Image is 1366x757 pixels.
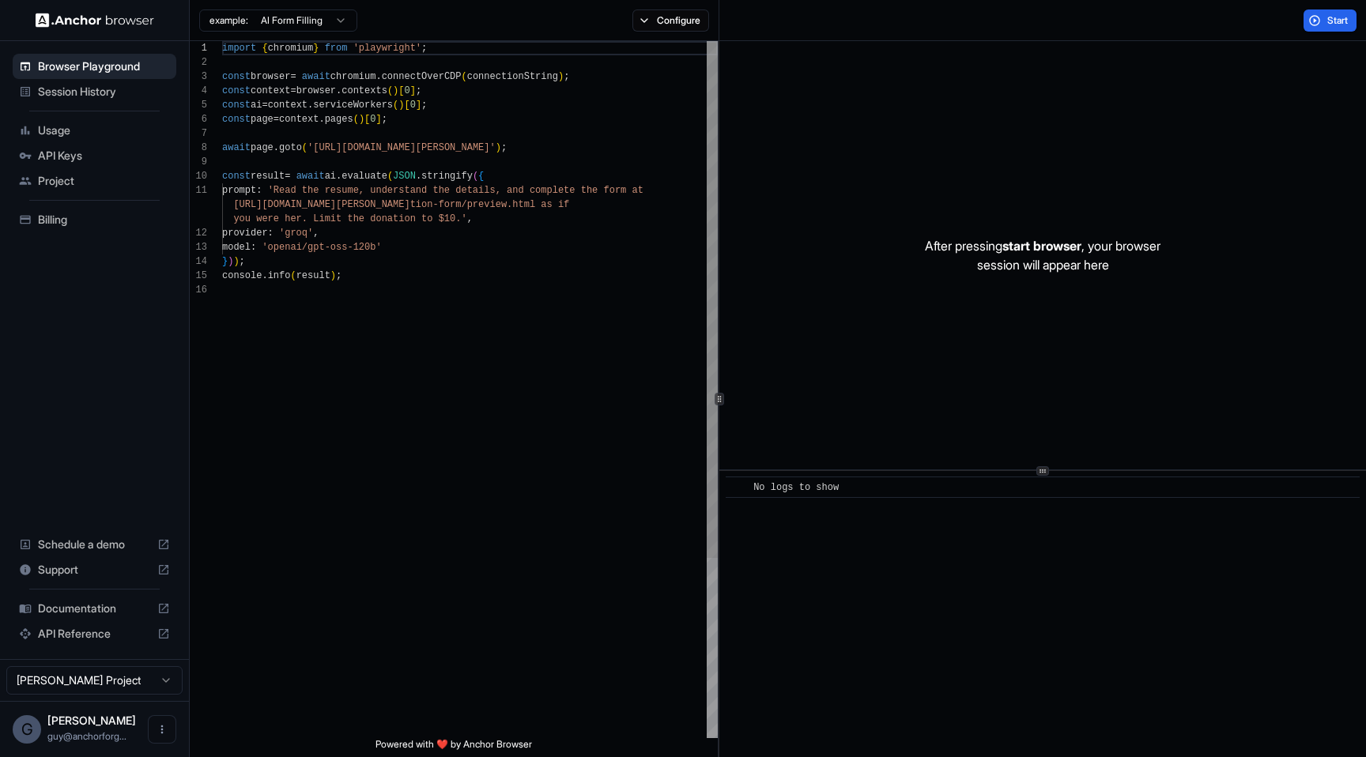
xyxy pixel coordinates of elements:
span: ai [251,100,262,111]
span: '[URL][DOMAIN_NAME][PERSON_NAME]' [308,142,496,153]
span: ; [416,85,421,96]
span: . [416,171,421,182]
span: ; [421,100,427,111]
span: . [375,71,381,82]
span: Documentation [38,601,151,616]
div: Session History [13,79,176,104]
div: 9 [190,155,207,169]
span: you were her. Limit the donation to $10.' [233,213,466,224]
span: pages [325,114,353,125]
span: prompt [222,185,256,196]
span: . [336,85,341,96]
span: ; [501,142,507,153]
span: . [336,171,341,182]
span: Usage [38,122,170,138]
div: Usage [13,118,176,143]
span: ; [382,114,387,125]
span: ] [416,100,421,111]
span: guy@anchorforge.io [47,730,126,742]
span: = [285,171,290,182]
span: 'Read the resume, understand the details, and comp [268,185,553,196]
span: context [279,114,319,125]
span: = [262,100,267,111]
span: ( [302,142,308,153]
span: ai [325,171,336,182]
span: Browser Playground [38,58,170,74]
span: provider [222,228,268,239]
button: Start [1304,9,1357,32]
div: 2 [190,55,207,70]
span: 'groq' [279,228,313,239]
span: evaluate [341,171,387,182]
span: browser [251,71,290,82]
img: Anchor Logo [36,13,154,28]
span: Session History [38,84,170,100]
span: ​ [734,480,741,495]
div: Project [13,168,176,194]
span: JSON [393,171,416,182]
span: ) [359,114,364,125]
span: API Keys [38,148,170,164]
span: = [274,114,279,125]
span: . [262,270,267,281]
div: 5 [190,98,207,112]
span: . [319,114,324,125]
span: ] [410,85,416,96]
span: } [222,256,228,267]
span: page [251,142,274,153]
button: Open menu [148,715,176,744]
span: const [222,100,251,111]
span: connectionString [467,71,558,82]
span: const [222,171,251,182]
span: } [313,43,319,54]
div: 3 [190,70,207,84]
span: ( [290,270,296,281]
span: const [222,114,251,125]
span: browser [296,85,336,96]
span: [URL][DOMAIN_NAME][PERSON_NAME] [233,199,409,210]
span: : [256,185,262,196]
span: const [222,71,251,82]
span: const [222,85,251,96]
span: [ [398,85,404,96]
span: [ [364,114,370,125]
div: 12 [190,226,207,240]
span: ( [393,100,398,111]
span: Project [38,173,170,189]
span: ) [393,85,398,96]
span: 'playwright' [353,43,421,54]
span: ) [233,256,239,267]
div: 11 [190,183,207,198]
span: = [290,85,296,96]
span: Billing [38,212,170,228]
span: ) [496,142,501,153]
span: ; [421,43,427,54]
span: Support [38,562,151,578]
span: ( [387,171,393,182]
span: connectOverCDP [382,71,462,82]
span: context [251,85,290,96]
span: : [268,228,274,239]
p: After pressing , your browser session will appear here [925,236,1160,274]
span: [ [404,100,409,111]
span: Powered with ❤️ by Anchor Browser [375,738,532,757]
span: ) [398,100,404,111]
div: Support [13,557,176,582]
div: 16 [190,283,207,297]
span: . [308,100,313,111]
span: 0 [410,100,416,111]
span: result [296,270,330,281]
span: ) [330,270,336,281]
span: ; [564,71,569,82]
span: ( [462,71,467,82]
span: Start [1327,14,1349,27]
span: 0 [404,85,409,96]
span: stringify [421,171,473,182]
span: ( [353,114,359,125]
div: 1 [190,41,207,55]
div: 7 [190,126,207,141]
span: { [478,171,484,182]
span: import [222,43,256,54]
span: serviceWorkers [313,100,393,111]
span: console [222,270,262,281]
